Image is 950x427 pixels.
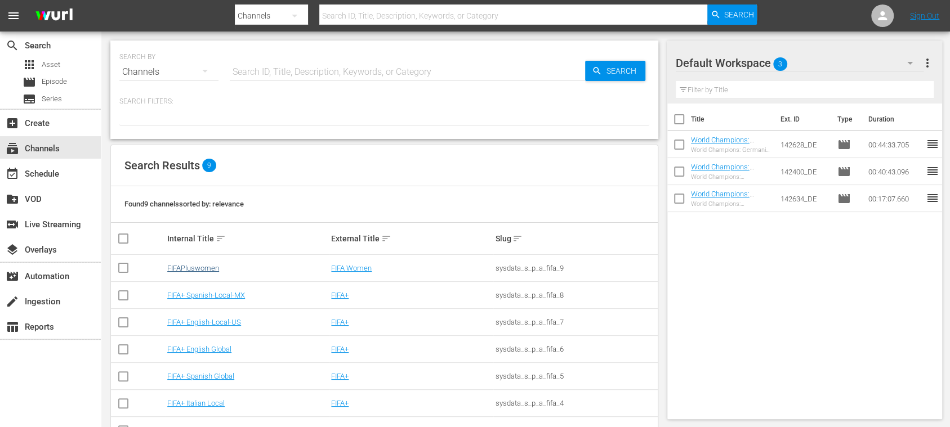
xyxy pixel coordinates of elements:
a: FIFA+ English Global [167,345,231,353]
div: sysdata_s_p_a_fifa_9 [495,264,655,272]
a: Sign Out [910,11,939,20]
td: 142400_DE [776,158,833,185]
a: FIFA+ [331,372,349,380]
a: FIFAPluswomen [167,264,219,272]
div: External Title [331,232,492,245]
div: Channels [119,56,218,88]
td: 142628_DE [776,131,833,158]
div: sysdata_s_p_a_fifa_8 [495,291,655,299]
div: sysdata_s_p_a_fifa_5 [495,372,655,380]
span: Automation [6,269,19,283]
p: Search Filters: [119,97,649,106]
span: Search [724,5,754,25]
a: FIFA+ Italian Local [167,399,225,407]
button: more_vert [920,50,934,77]
span: Search [602,61,645,81]
div: World Champions: [GEOGRAPHIC_DATA] 2011 [691,200,771,208]
a: World Champions: [GEOGRAPHIC_DATA] 2014 (DE) [691,163,759,188]
th: Duration [861,104,929,135]
a: FIFA+ Spanish-Local-MX [167,291,245,299]
span: Live Streaming [6,218,19,231]
span: reorder [925,137,939,151]
div: Internal Title [167,232,328,245]
span: Episode [837,165,850,178]
span: sort [216,233,226,244]
td: 00:44:33.705 [863,131,925,158]
td: 142634_DE [776,185,833,212]
span: VOD [6,192,19,206]
th: Type [830,104,861,135]
span: Asset [23,58,36,71]
div: sysdata_s_p_a_fifa_7 [495,318,655,326]
td: 00:17:07.660 [863,185,925,212]
span: Series [23,92,36,106]
span: Series [42,93,62,105]
div: World Champions: Germania Ovest 1990 [691,146,771,154]
span: Episode [837,138,850,151]
span: Episode [837,192,850,205]
div: sysdata_s_p_a_fifa_4 [495,399,655,407]
a: FIFA+ Spanish Global [167,372,234,380]
a: World Champions: [GEOGRAPHIC_DATA] 2011 (DE) [691,190,759,215]
span: Ingestion [6,295,19,308]
span: reorder [925,191,939,205]
span: more_vert [920,56,934,70]
a: FIFA Women [331,264,372,272]
span: Search Results [124,159,200,172]
img: ans4CAIJ8jUAAAAAAAAAAAAAAAAAAAAAAAAgQb4GAAAAAAAAAAAAAAAAAAAAAAAAJMjXAAAAAAAAAAAAAAAAAAAAAAAAgAT5G... [27,3,81,29]
span: Episode [23,75,36,89]
span: Overlays [6,243,19,257]
span: 9 [202,159,216,172]
span: 3 [773,52,787,76]
th: Title [691,104,774,135]
a: FIFA+ [331,318,349,326]
div: Default Workspace [676,47,924,79]
span: Create [6,116,19,130]
div: Slug [495,232,655,245]
span: Found 9 channels sorted by: relevance [124,200,244,208]
div: World Champions: [GEOGRAPHIC_DATA] 2014 [691,173,771,181]
span: Reports [6,320,19,334]
span: reorder [925,164,939,178]
button: Search [707,5,757,25]
button: Search [585,61,645,81]
span: Episode [42,76,67,87]
span: sort [512,233,523,244]
th: Ext. ID [774,104,830,135]
span: sort [381,233,391,244]
a: FIFA+ English-Local-US [167,318,241,326]
span: Asset [42,59,60,70]
td: 00:40:43.096 [863,158,925,185]
span: Channels [6,142,19,155]
a: World Champions: [GEOGRAPHIC_DATA] 1990 (DE) [691,136,759,161]
div: sysdata_s_p_a_fifa_6 [495,345,655,353]
a: FIFA+ [331,291,349,299]
span: Schedule [6,167,19,181]
span: Search [6,39,19,52]
a: FIFA+ [331,345,349,353]
a: FIFA+ [331,399,349,407]
span: menu [7,9,20,23]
